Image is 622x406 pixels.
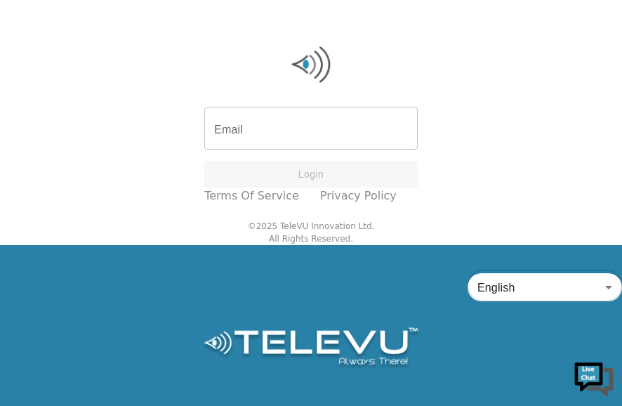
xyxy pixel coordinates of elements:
a: Terms of Service [204,188,299,204]
img: Logo [201,327,420,369]
div: All Rights Reserved. [269,233,353,245]
a: Privacy Policy [320,188,397,204]
img: Logo [204,44,418,86]
div: © 2025 TeleVU Innovation Ltd. [248,220,375,233]
div: English [468,268,622,307]
img: Chat Widget [573,357,615,399]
